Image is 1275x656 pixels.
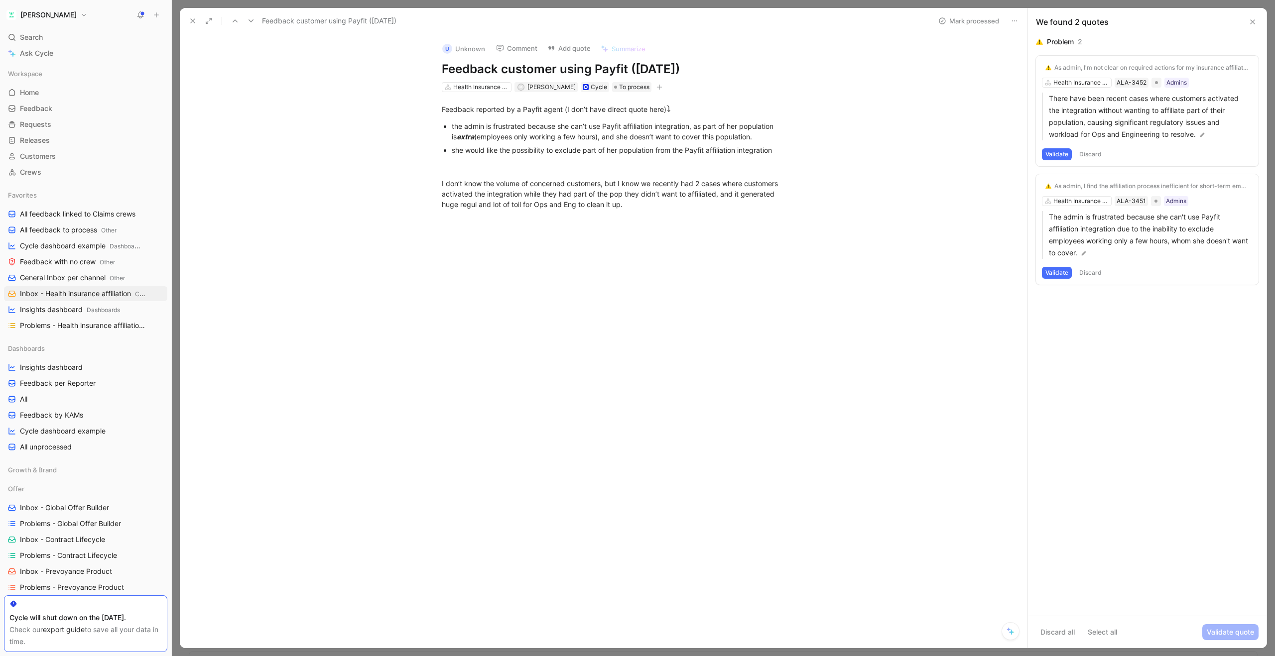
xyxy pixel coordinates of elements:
a: Cycle dashboard example [4,424,167,438]
span: Feedback by KAMs [20,410,83,420]
div: As admin, I find the affiliation process inefficient for short-term employees ("CDD") [1054,182,1249,190]
span: Cycle dashboard example [20,426,106,436]
a: Inbox - Contract Lifecycle [4,532,167,547]
a: export guide [43,625,85,634]
span: All feedback to process [20,225,117,235]
span: Customers [20,151,56,161]
span: Crews [20,167,41,177]
span: Workspace [8,69,42,79]
span: All feedback linked to Claims crews [20,209,135,219]
span: Problems - Health insurance affiliation [20,321,148,331]
span: Ask Cycle [20,47,53,59]
span: Releases [20,135,50,145]
h1: [PERSON_NAME] [20,10,77,19]
a: Ask Cycle [4,46,167,61]
span: Inbox - Health insurance affiliation [20,289,147,299]
button: Mark processed [934,14,1004,28]
a: All feedback to processOther [4,222,167,237]
span: Other [101,226,117,234]
div: 2 [1078,36,1082,48]
div: the admin is frustrated because she can’t use Payfit affiliation integration, as part of her popu... [452,121,786,142]
div: I don’t know the volume of concerned customers, but I know we recently had 2 cases where customer... [442,178,786,210]
a: All [4,392,167,407]
span: Dashboards [110,242,143,250]
span: Offer [8,484,24,494]
span: Feedback with no crew [20,257,115,267]
a: Crews [4,165,167,180]
div: Cycle [591,82,607,92]
span: Inbox - Contract Lifecycle [20,535,105,545]
div: To process [612,82,651,92]
a: Home [4,85,167,100]
span: Home [20,88,39,98]
p: There have been recent cases where customers activated the integration without wanting to affilia... [1049,93,1253,140]
span: Search [20,31,43,43]
span: ⤵ [666,104,671,114]
button: UUnknown [438,41,490,56]
span: Problems - Prevoyance Product [20,582,124,592]
button: Add quote [543,41,595,55]
span: Problems - Global Offer Builder [20,519,121,529]
img: ⚠️ [1036,38,1043,45]
em: extra [457,132,474,141]
span: Favorites [8,190,37,200]
span: Insights dashboard [20,362,83,372]
button: Validate [1042,267,1072,279]
button: Validate [1042,148,1072,160]
a: Insights dashboardDashboards [4,302,167,317]
span: Feedback [20,104,52,113]
div: she would like the possibility to exclude part of her population from the Payfit affiliation inte... [452,145,786,155]
span: Inbox - Global Offer Builder [20,503,109,513]
img: Alan [6,10,16,20]
span: General Inbox per channel [20,273,125,283]
a: General Inbox per channelOther [4,270,167,285]
div: Favorites [4,188,167,203]
button: ⚠️As admin, I find the affiliation process inefficient for short-term employees ("CDD") [1042,180,1253,192]
img: pen.svg [1080,250,1087,257]
a: Inbox - Health insurance affiliationCustomer Enablement [4,286,167,301]
a: Problems - Health insurance affiliationCustomer Enablement [4,318,167,333]
span: All [20,394,27,404]
button: Comment [492,41,542,55]
div: U [442,44,452,54]
div: Growth & Brand [4,462,167,477]
div: Search [4,30,167,45]
span: Insights dashboard [20,305,120,315]
button: Select all [1083,624,1122,640]
a: Problems - Prevoyance Product [4,580,167,595]
img: pen.svg [1199,131,1206,138]
div: We found 2 quotes [1036,16,1109,28]
a: Inbox - Global Offer Builder [4,500,167,515]
div: As admin, I'm not clear on required actions for my insurance affiliations to be compliant [1054,64,1249,72]
span: Other [100,258,115,266]
span: To process [619,82,649,92]
div: M [518,84,523,90]
button: Alan[PERSON_NAME] [4,8,90,22]
a: Feedback [4,101,167,116]
a: Insights dashboard [4,360,167,375]
span: [PERSON_NAME] [527,83,576,91]
div: Check our to save all your data in time. [9,624,162,648]
span: Other [110,274,125,282]
a: Feedback with no crewOther [4,254,167,269]
button: Discard [1076,148,1105,160]
span: Growth & Brand [8,465,57,475]
div: Health Insurance Affiliation [453,82,509,92]
a: All feedback linked to Claims crews [4,207,167,221]
a: Requests [4,117,167,132]
p: The admin is frustrated because she can't use Payfit affiliation integration due to the inability... [1049,211,1253,259]
button: ⚠️As admin, I'm not clear on required actions for my insurance affiliations to be compliant [1042,62,1253,74]
div: DashboardsInsights dashboardFeedback per ReporterAllFeedback by KAMsCycle dashboard exampleAll un... [4,341,167,454]
a: Customers [4,149,167,164]
div: Growth & Brand [4,462,167,480]
span: Summarize [612,44,645,53]
div: Workspace [4,66,167,81]
a: Cycle dashboard exampleDashboards [4,238,167,253]
a: Feedback per Reporter [4,376,167,391]
span: Inbox - Prevoyance Product [20,566,112,576]
span: Cycle dashboard example [20,241,141,251]
span: Feedback per Reporter [20,378,96,388]
button: Discard [1076,267,1105,279]
span: Customer Enablement [135,290,196,298]
div: Cycle will shut down on the [DATE]. [9,612,162,624]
